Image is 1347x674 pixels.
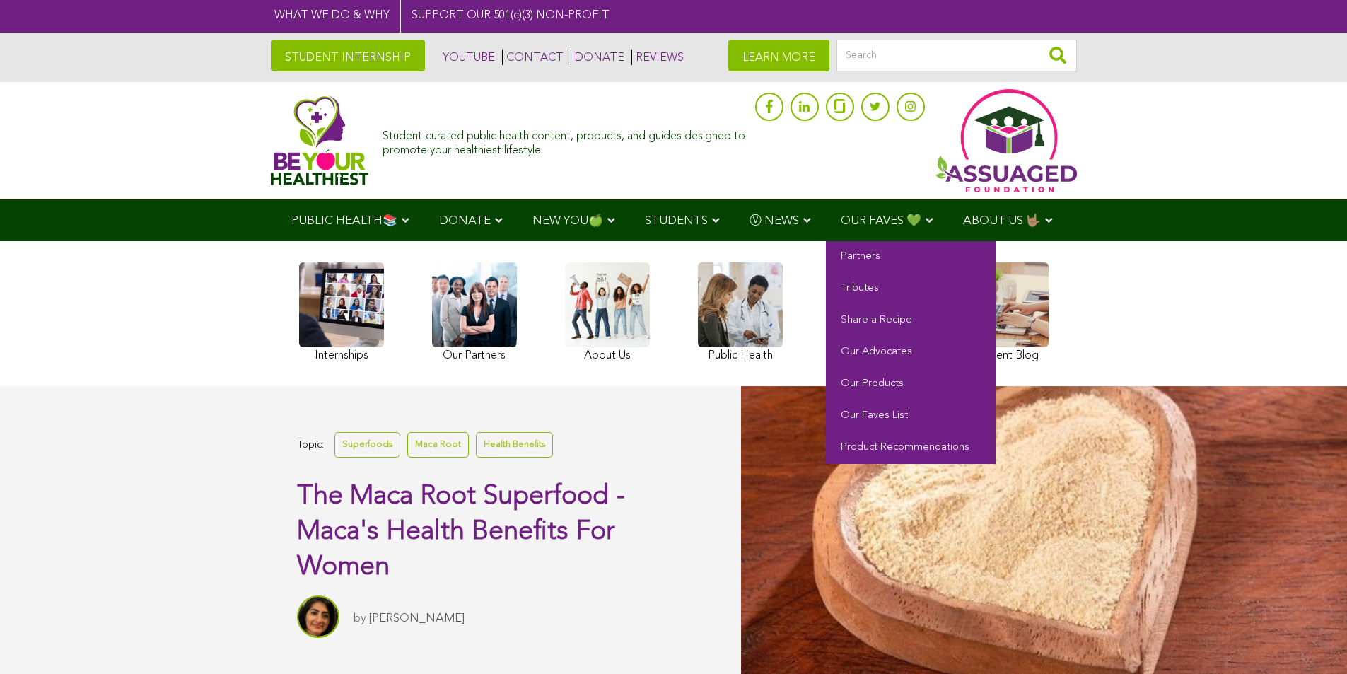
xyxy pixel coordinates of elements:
[826,241,996,273] a: Partners
[571,50,624,65] a: DONATE
[963,215,1041,227] span: ABOUT US 🤟🏽
[271,199,1077,241] div: Navigation Menu
[297,436,324,455] span: Topic:
[476,432,553,457] a: Health Benefits
[271,40,425,71] a: STUDENT INTERNSHIP
[439,215,491,227] span: DONATE
[826,305,996,337] a: Share a Recipe
[407,432,469,457] a: Maca Root
[826,432,996,464] a: Product Recommendations
[826,368,996,400] a: Our Products
[532,215,603,227] span: NEW YOU🍏
[826,400,996,432] a: Our Faves List
[841,215,921,227] span: OUR FAVES 💚
[645,215,708,227] span: STUDENTS
[728,40,829,71] a: LEARN MORE
[297,483,625,581] span: The Maca Root Superfood - Maca's Health Benefits For Women
[826,337,996,368] a: Our Advocates
[271,95,369,185] img: Assuaged
[502,50,564,65] a: CONTACT
[369,612,465,624] a: [PERSON_NAME]
[297,595,339,638] img: Sitara Darvish
[834,99,844,113] img: glassdoor
[334,432,400,457] a: Superfoods
[439,50,495,65] a: YOUTUBE
[826,273,996,305] a: Tributes
[1276,606,1347,674] iframe: Chat Widget
[836,40,1077,71] input: Search
[631,50,684,65] a: REVIEWS
[935,89,1077,192] img: Assuaged App
[354,612,366,624] span: by
[291,215,397,227] span: PUBLIC HEALTH📚
[750,215,799,227] span: Ⓥ NEWS
[383,123,747,157] div: Student-curated public health content, products, and guides designed to promote your healthiest l...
